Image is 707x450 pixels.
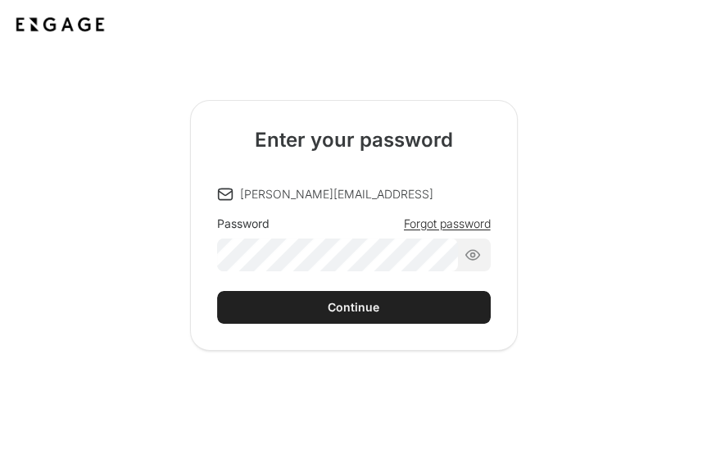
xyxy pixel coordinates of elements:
[328,299,379,316] div: Continue
[240,186,433,202] p: [PERSON_NAME][EMAIL_ADDRESS]
[217,291,491,324] button: Continue
[217,216,270,232] div: Password
[404,216,491,232] a: Forgot password
[13,13,107,36] img: Application logo
[255,127,453,153] h2: Enter your password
